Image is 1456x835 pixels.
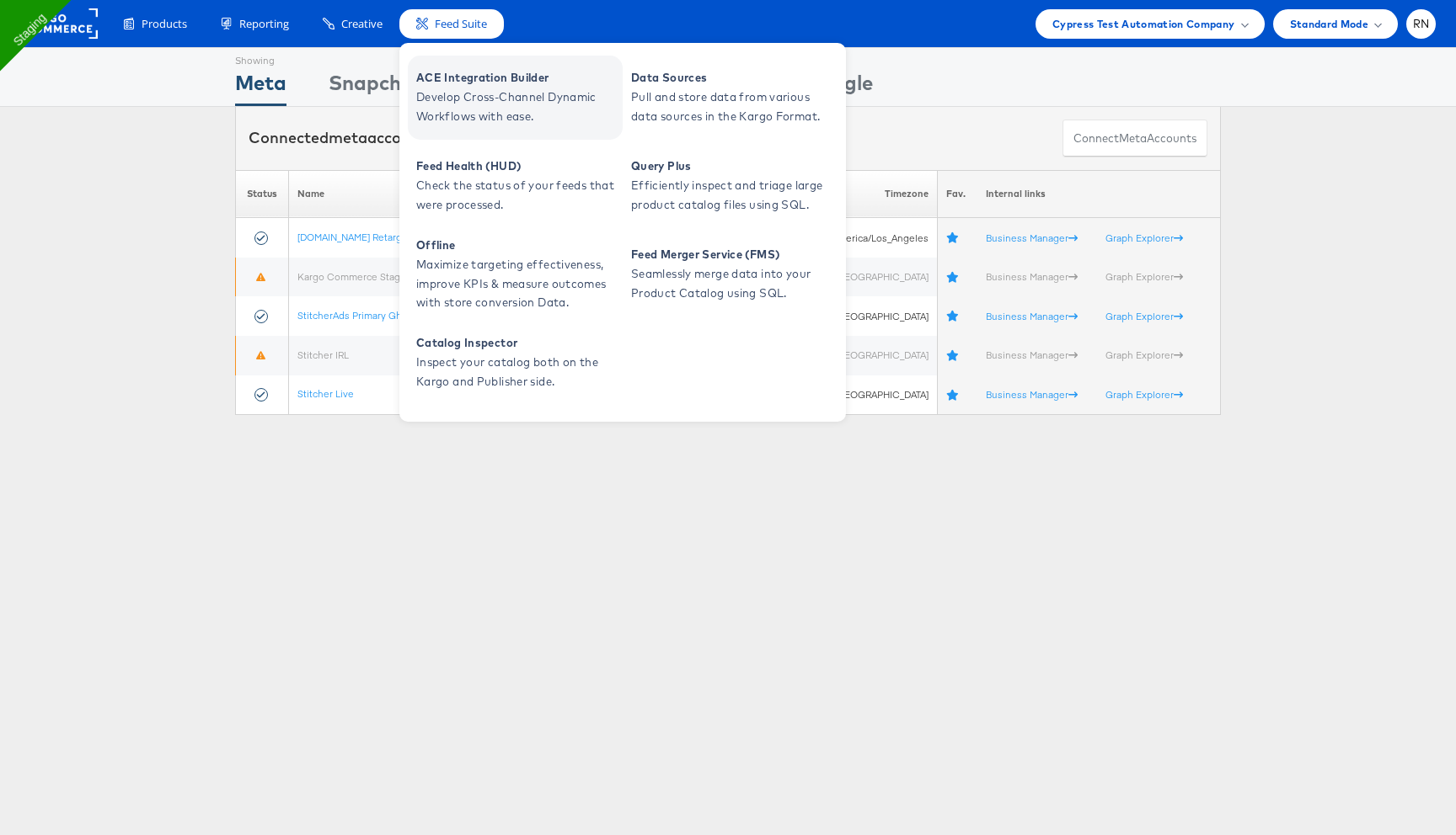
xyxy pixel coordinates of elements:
span: Pull and store data from various data sources in the Kargo Format. [631,88,833,126]
a: Graph Explorer [1105,310,1183,322]
div: Meta [235,68,286,106]
a: Graph Explorer [1105,231,1183,244]
span: Reporting [239,16,289,32]
span: Feed Health (HUD) [416,157,618,176]
a: Query Plus Efficiently inspect and triage large product catalog files using SQL. [623,144,838,228]
a: Feed Health (HUD) Check the status of your feeds that were processed. [408,144,623,228]
div: Snapchat [329,68,423,106]
a: Business Manager [986,310,1078,322]
span: Seamlessly merge data into your Product Catalog using SQL. [631,264,833,303]
span: Cypress Test Automation Company [1052,15,1235,33]
a: ACE Integration Builder Develop Cross-Channel Dynamic Workflows with ease. [408,56,623,140]
span: meta [1119,130,1147,146]
span: Standard Mode [1290,15,1368,33]
span: Offline [416,236,618,255]
a: StitcherAds Primary Ghost Account [297,309,456,322]
button: ConnectmetaAccounts [1063,120,1207,157]
a: Stitcher IRL [297,348,349,361]
span: Query Plus [631,157,833,176]
span: Creative [341,16,383,32]
a: Offline Maximize targeting effectiveness, improve KPIs & measure outcomes with store conversion D... [408,232,623,316]
span: ACE Integration Builder [416,68,618,88]
span: Catalog Inspector [416,333,618,353]
a: [DOMAIN_NAME] Retargeting [297,231,426,243]
span: Efficiently inspect and triage large product catalog files using SQL. [631,176,833,215]
a: Data Sources Pull and store data from various data sources in the Kargo Format. [623,56,838,140]
a: Graph Explorer [1105,348,1183,361]
a: Business Manager [986,388,1078,401]
th: Name [288,170,527,218]
span: Products [142,16,187,32]
span: Check the status of your feeds that were processed. [416,176,618,215]
a: Kargo Commerce Staging Sandbox [297,270,457,283]
span: Feed Merger Service (FMS) [631,245,833,264]
a: Business Manager [986,231,1078,244]
a: Graph Explorer [1105,270,1183,283]
span: meta [329,128,367,147]
a: Feed Merger Service (FMS) Seamlessly merge data into your Product Catalog using SQL. [623,232,838,316]
th: Status [236,170,289,218]
span: Inspect your catalog both on the Kargo and Publisher side. [416,353,618,391]
div: Showing [235,48,286,68]
a: Catalog Inspector Inspect your catalog both on the Kargo and Publisher side. [408,321,623,405]
div: Connected accounts [249,127,434,149]
span: Data Sources [631,68,833,88]
a: Business Manager [986,270,1078,283]
span: Develop Cross-Channel Dynamic Workflows with ease. [416,88,618,126]
span: RN [1413,19,1430,29]
span: Feed Suite [435,16,487,32]
span: Maximize targeting effectiveness, improve KPIs & measure outcomes with store conversion Data. [416,255,618,312]
a: Stitcher Live [297,387,354,400]
a: Business Manager [986,348,1078,361]
a: Graph Explorer [1105,388,1183,401]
